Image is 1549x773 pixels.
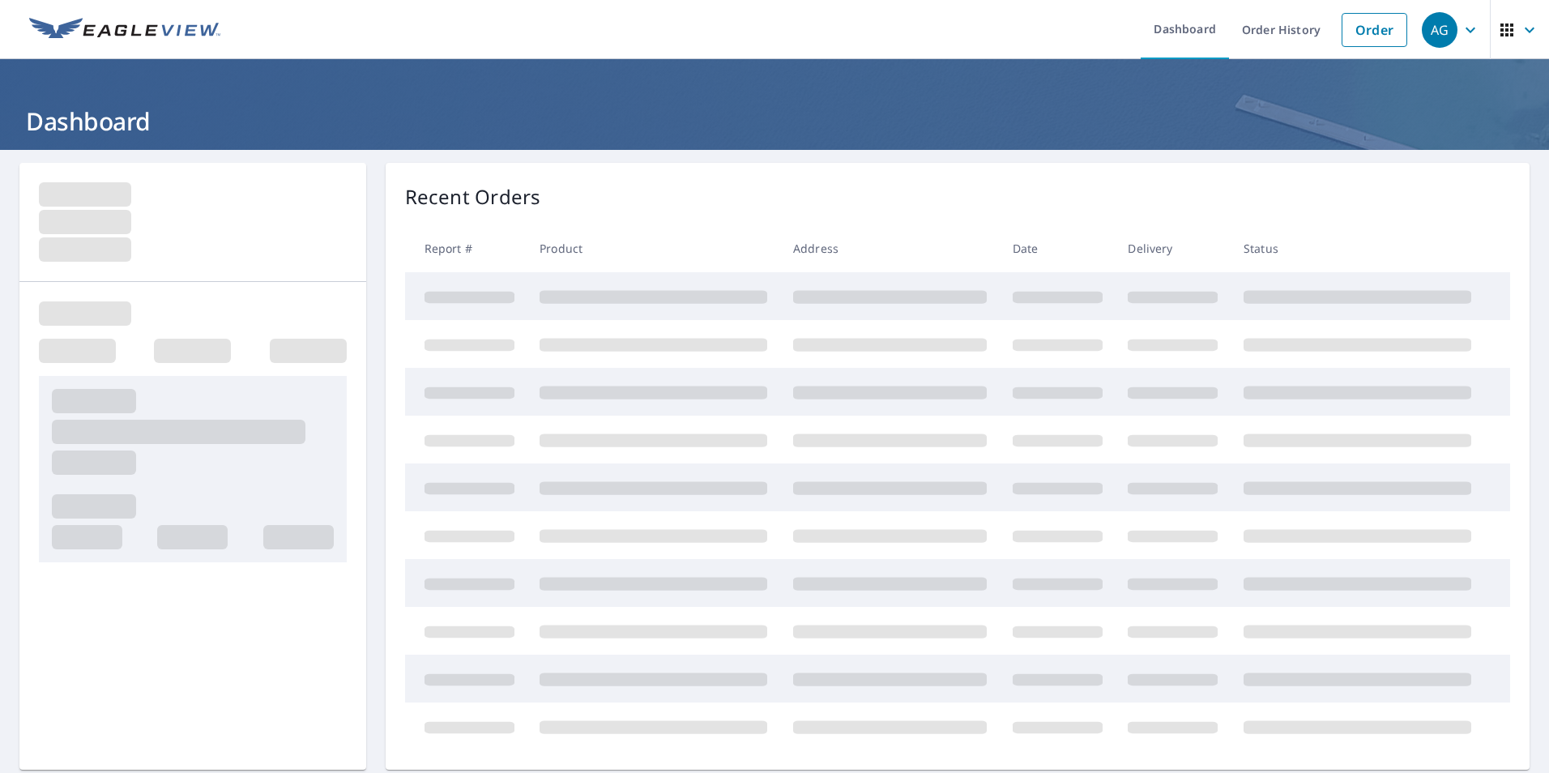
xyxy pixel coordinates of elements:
th: Date [1000,224,1116,272]
img: EV Logo [29,18,220,42]
h1: Dashboard [19,105,1530,138]
th: Product [527,224,780,272]
th: Report # [405,224,527,272]
th: Delivery [1115,224,1231,272]
a: Order [1342,13,1407,47]
th: Status [1231,224,1484,272]
th: Address [780,224,1000,272]
p: Recent Orders [405,182,541,211]
div: AG [1422,12,1457,48]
